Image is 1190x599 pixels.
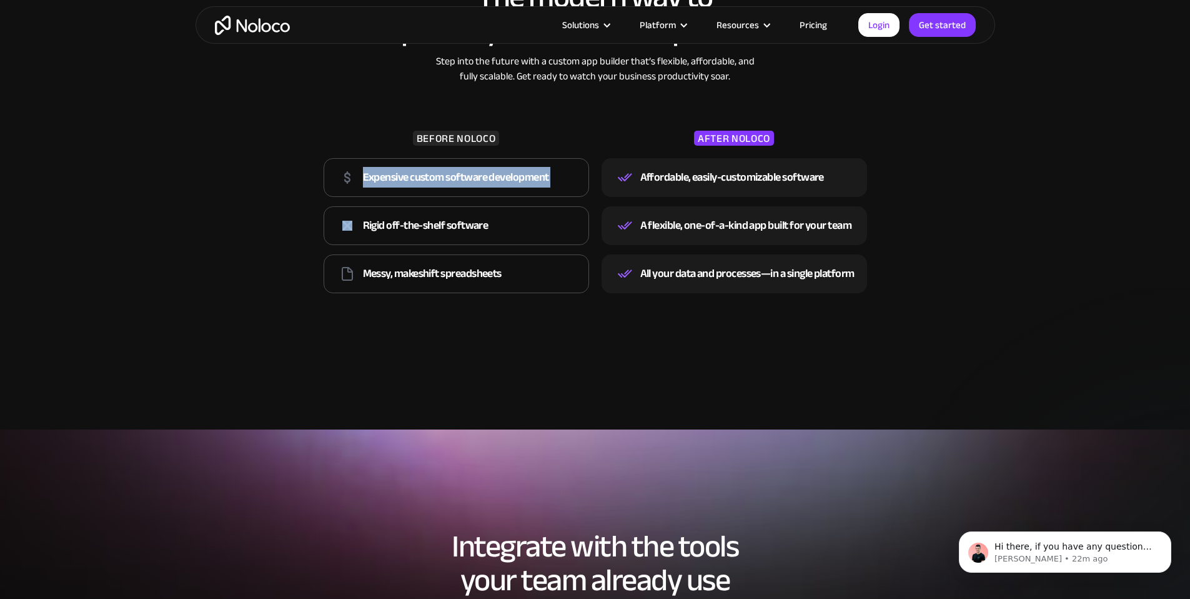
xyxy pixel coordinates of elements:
div: Rigid off-the-shelf software [363,216,488,235]
div: AFTER NOLOCO [694,131,774,146]
a: home [215,16,290,35]
div: Resources [716,17,759,33]
div: Step into the future with a custom app builder that’s flexible, affordable, and fully scalable. G... [430,54,761,84]
a: Pricing [784,17,843,33]
a: Get started [909,13,976,37]
div: BEFORE NOLOCO [413,131,500,146]
h2: Integrate with the tools your team already use [208,530,983,597]
iframe: Intercom notifications message [940,505,1190,593]
div: Expensive custom software development [363,168,549,187]
div: Solutions [547,17,624,33]
div: Messy, makeshift spreadsheets [363,264,502,283]
div: Solutions [562,17,599,33]
div: A flexible, one-of-a-kind app built for your team [640,216,852,235]
div: Resources [701,17,784,33]
div: Platform [640,17,676,33]
a: Login [858,13,900,37]
div: Platform [624,17,701,33]
div: All your data and processes—in a single platform [640,264,855,283]
div: Affordable, easily-customizable software [640,168,824,187]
